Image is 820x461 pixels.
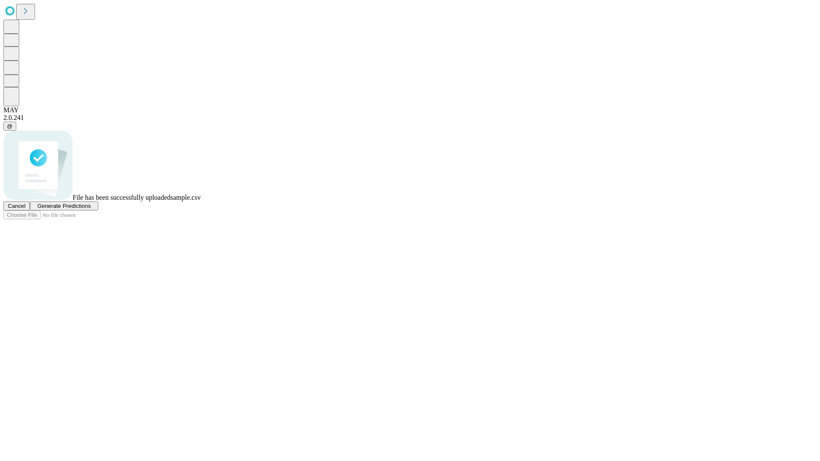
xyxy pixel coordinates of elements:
button: @ [3,122,16,131]
span: Cancel [8,203,26,209]
span: @ [7,123,13,129]
button: Cancel [3,201,30,210]
button: Generate Predictions [30,201,98,210]
span: Generate Predictions [37,203,91,209]
span: File has been successfully uploaded [73,194,170,201]
div: 2.0.241 [3,114,817,122]
span: sample.csv [170,194,201,201]
div: MAY [3,106,817,114]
